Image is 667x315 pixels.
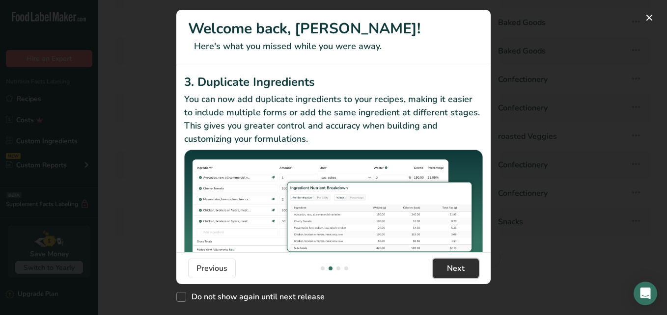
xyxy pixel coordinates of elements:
[188,18,479,40] h1: Welcome back, [PERSON_NAME]!
[634,282,657,305] div: Open Intercom Messenger
[184,93,483,146] p: You can now add duplicate ingredients to your recipes, making it easier to include multiple forms...
[186,292,325,302] span: Do not show again until next release
[188,40,479,53] p: Here's what you missed while you were away.
[184,73,483,91] h2: 3. Duplicate Ingredients
[447,262,465,274] span: Next
[188,259,236,278] button: Previous
[433,259,479,278] button: Next
[196,262,227,274] span: Previous
[184,150,483,261] img: Duplicate Ingredients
